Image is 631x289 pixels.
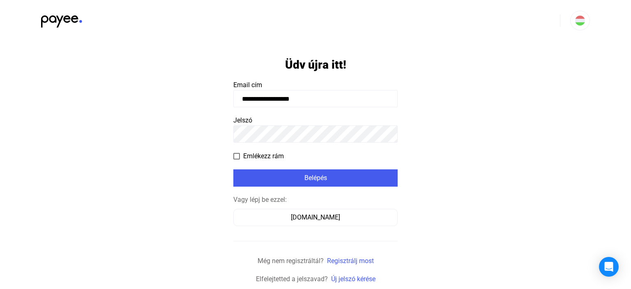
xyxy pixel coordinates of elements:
div: Open Intercom Messenger [599,257,619,277]
img: black-payee-blue-dot.svg [41,11,82,28]
h1: Üdv újra itt! [285,58,346,72]
span: Email cím [233,81,262,89]
span: Jelszó [233,116,252,124]
button: [DOMAIN_NAME] [233,209,398,226]
span: Elfelejtetted a jelszavad? [256,275,328,283]
div: Vagy lépj be ezzel: [233,195,398,205]
button: HU [570,11,590,30]
div: Belépés [236,173,395,183]
a: Regisztrálj most [327,257,374,265]
div: [DOMAIN_NAME] [236,213,395,222]
button: Belépés [233,169,398,187]
span: Emlékezz rám [243,151,284,161]
a: Új jelszó kérése [331,275,375,283]
span: Még nem regisztráltál? [258,257,324,265]
a: [DOMAIN_NAME] [233,213,398,221]
img: HU [575,16,585,25]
